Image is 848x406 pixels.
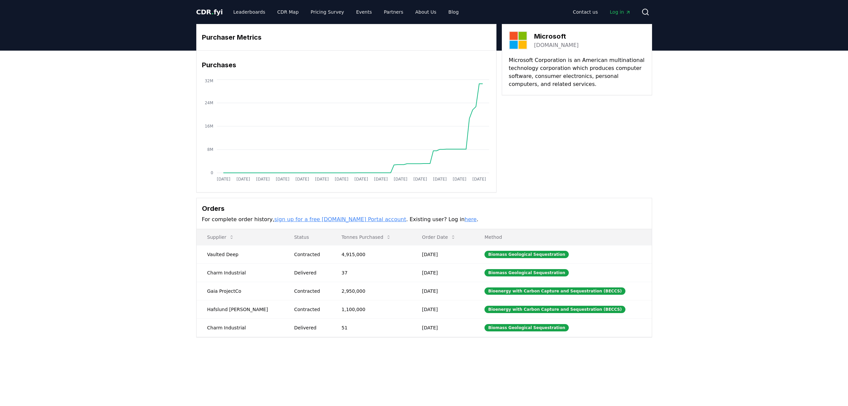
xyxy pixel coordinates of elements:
tspan: [DATE] [433,177,446,182]
a: CDR Map [272,6,304,18]
td: Gaia ProjectCo [197,282,284,300]
a: About Us [410,6,441,18]
a: CDR.fyi [196,7,223,17]
tspan: [DATE] [374,177,388,182]
div: Bioenergy with Carbon Capture and Sequestration (BECCS) [484,306,625,313]
div: Contracted [294,306,326,313]
tspan: [DATE] [413,177,427,182]
tspan: [DATE] [256,177,270,182]
a: Log in [604,6,636,18]
h3: Microsoft [534,31,579,41]
td: 1,100,000 [331,300,412,318]
nav: Main [567,6,636,18]
tspan: [DATE] [472,177,486,182]
a: sign up for a free [DOMAIN_NAME] Portal account [274,216,406,222]
p: Microsoft Corporation is an American multinational technology corporation which produces computer... [509,56,645,88]
tspan: [DATE] [335,177,348,182]
h3: Orders [202,203,646,213]
tspan: [DATE] [394,177,407,182]
a: Events [351,6,377,18]
td: 2,950,000 [331,282,412,300]
div: Contracted [294,288,326,294]
button: Tonnes Purchased [336,230,397,244]
div: Biomass Geological Sequestration [484,324,569,331]
td: Vaulted Deep [197,245,284,263]
a: [DOMAIN_NAME] [534,41,579,49]
td: [DATE] [412,318,474,337]
tspan: 16M [205,124,213,129]
tspan: [DATE] [354,177,368,182]
a: here [464,216,476,222]
div: Delivered [294,269,326,276]
tspan: [DATE] [236,177,250,182]
span: . [211,8,214,16]
a: Leaderboards [228,6,271,18]
a: Contact us [567,6,603,18]
div: Contracted [294,251,326,258]
h3: Purchaser Metrics [202,32,491,42]
tspan: [DATE] [452,177,466,182]
span: CDR fyi [196,8,223,16]
h3: Purchases [202,60,491,70]
nav: Main [228,6,464,18]
p: Method [479,234,646,240]
div: Biomass Geological Sequestration [484,251,569,258]
a: Partners [379,6,409,18]
button: Supplier [202,230,240,244]
p: Status [289,234,326,240]
a: Blog [443,6,464,18]
td: [DATE] [412,263,474,282]
span: Log in [610,9,630,15]
tspan: 24M [205,101,213,105]
tspan: 8M [207,147,213,152]
td: 37 [331,263,412,282]
td: Hafslund [PERSON_NAME] [197,300,284,318]
button: Order Date [417,230,461,244]
div: Bioenergy with Carbon Capture and Sequestration (BECCS) [484,287,625,295]
tspan: [DATE] [295,177,309,182]
tspan: 0 [211,171,213,175]
img: Microsoft-logo [509,31,527,50]
div: Delivered [294,324,326,331]
td: [DATE] [412,282,474,300]
td: [DATE] [412,300,474,318]
tspan: [DATE] [276,177,289,182]
td: 51 [331,318,412,337]
div: Biomass Geological Sequestration [484,269,569,276]
td: [DATE] [412,245,474,263]
td: Charm Industrial [197,263,284,282]
a: Pricing Survey [305,6,349,18]
tspan: 32M [205,79,213,83]
tspan: [DATE] [217,177,230,182]
td: Charm Industrial [197,318,284,337]
p: For complete order history, . Existing user? Log in . [202,215,646,223]
td: 4,915,000 [331,245,412,263]
tspan: [DATE] [315,177,329,182]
